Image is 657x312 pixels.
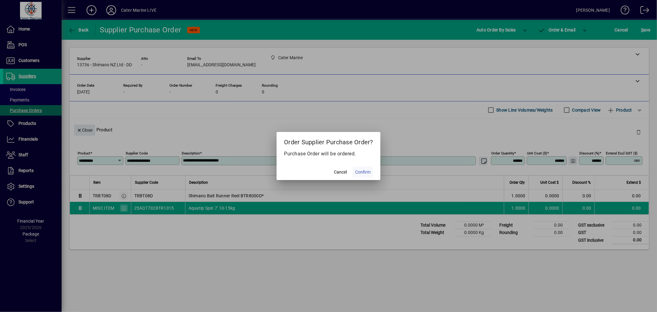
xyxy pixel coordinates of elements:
button: Confirm [353,166,373,178]
h2: Order Supplier Purchase Order? [277,132,380,150]
span: Cancel [334,169,347,175]
button: Cancel [331,166,350,178]
p: Purchase Order will be ordered. [284,150,373,158]
span: Confirm [355,169,371,175]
